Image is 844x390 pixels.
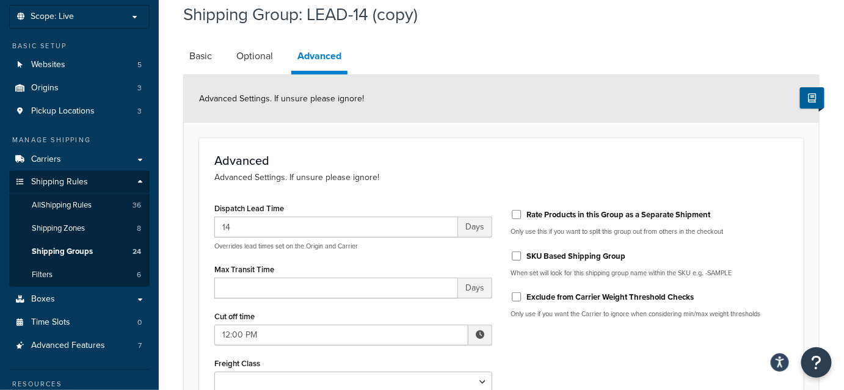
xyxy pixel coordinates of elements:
[31,83,59,93] span: Origins
[183,2,804,26] h1: Shipping Group: LEAD-14 (copy)
[32,200,92,211] span: All Shipping Rules
[9,77,150,99] a: Origins3
[214,359,260,368] label: Freight Class
[9,77,150,99] li: Origins
[9,171,150,193] a: Shipping Rules
[9,379,150,389] div: Resources
[9,240,150,263] a: Shipping Groups24
[9,100,150,123] a: Pickup Locations3
[9,100,150,123] li: Pickup Locations
[9,54,150,76] li: Websites
[31,12,74,22] span: Scope: Live
[133,200,141,211] span: 36
[511,227,788,236] p: Only use this if you want to split this group out from others in the checkout
[137,223,141,234] span: 8
[31,317,70,328] span: Time Slots
[32,223,85,234] span: Shipping Zones
[9,311,150,334] a: Time Slots0
[291,42,347,74] a: Advanced
[31,60,65,70] span: Websites
[9,171,150,287] li: Shipping Rules
[458,217,492,237] span: Days
[214,154,788,167] h3: Advanced
[32,247,93,257] span: Shipping Groups
[137,317,142,328] span: 0
[214,204,284,213] label: Dispatch Lead Time
[133,247,141,257] span: 24
[137,270,141,280] span: 6
[9,194,150,217] a: AllShipping Rules36
[511,269,788,278] p: When set will look for this shipping group name within the SKU e.g. -SAMPLE
[31,341,105,351] span: Advanced Features
[214,265,274,274] label: Max Transit Time
[138,341,142,351] span: 7
[31,294,55,305] span: Boxes
[526,251,625,262] label: SKU Based Shipping Group
[31,154,61,165] span: Carriers
[9,288,150,311] a: Boxes
[31,177,88,187] span: Shipping Rules
[9,41,150,51] div: Basic Setup
[137,106,142,117] span: 3
[526,209,710,220] label: Rate Products in this Group as a Separate Shipment
[801,347,832,378] button: Open Resource Center
[214,312,255,321] label: Cut off time
[230,42,279,71] a: Optional
[9,334,150,357] li: Advanced Features
[9,334,150,357] a: Advanced Features7
[32,270,53,280] span: Filters
[214,242,492,251] p: Overrides lead times set on the Origin and Carrier
[9,264,150,286] a: Filters6
[800,87,824,109] button: Show Help Docs
[458,278,492,298] span: Days
[137,60,142,70] span: 5
[526,292,694,303] label: Exclude from Carrier Weight Threshold Checks
[199,92,364,105] span: Advanced Settings. If unsure please ignore!
[214,171,788,184] p: Advanced Settings. If unsure please ignore!
[9,148,150,171] a: Carriers
[9,54,150,76] a: Websites5
[183,42,218,71] a: Basic
[9,135,150,145] div: Manage Shipping
[9,217,150,240] a: Shipping Zones8
[9,240,150,263] li: Shipping Groups
[9,264,150,286] li: Filters
[137,83,142,93] span: 3
[9,311,150,334] li: Time Slots
[9,217,150,240] li: Shipping Zones
[511,309,788,319] p: Only use if you want the Carrier to ignore when considering min/max weight thresholds
[31,106,95,117] span: Pickup Locations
